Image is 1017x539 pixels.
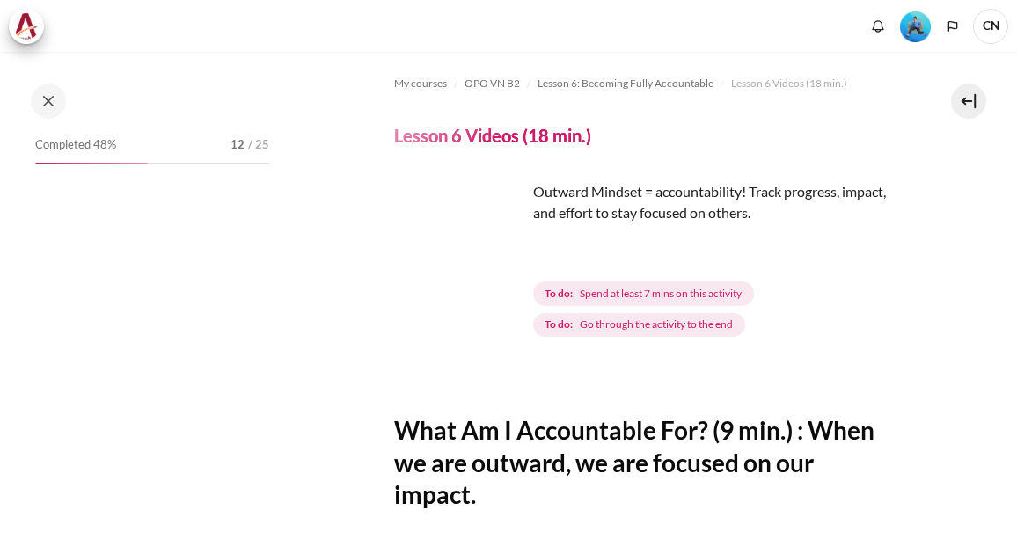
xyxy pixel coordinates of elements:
span: My courses [394,76,447,91]
a: Lesson 6 Videos (18 min.) [731,73,847,94]
span: OPO VN B2 [465,76,520,91]
span: 12 [230,136,245,154]
div: Completion requirements for Lesson 6 Videos (18 min.) [533,278,892,340]
span: Completed 48% [35,136,116,154]
a: My courses [394,73,447,94]
div: Level #3 [900,10,931,42]
a: Architeck Architeck [9,9,53,44]
img: Architeck [14,13,39,40]
img: Level #3 [900,11,931,42]
span: Lesson 6 Videos (18 min.) [731,76,847,91]
span: Spend at least 7 mins on this activity [580,286,742,302]
button: Languages [940,13,966,40]
span: CN [973,9,1008,44]
div: Show notification window with no new notifications [865,13,891,40]
h2: What Am I Accountable For? (9 min.) : When we are outward, we are focused on our impact. [394,414,892,510]
img: dsffd [394,181,526,313]
span: Go through the activity to the end [580,317,733,332]
a: OPO VN B2 [465,73,520,94]
a: Level #3 [893,10,938,42]
nav: Navigation bar [394,69,892,98]
p: Outward Mindset = accountability! Track progress, impact, and effort to stay focused on others. [394,181,892,223]
a: Lesson 6: Becoming Fully Accountable [538,73,713,94]
strong: To do: [545,286,573,302]
strong: To do: [545,317,573,332]
a: User menu [973,9,1008,44]
h4: Lesson 6 Videos (18 min.) [394,124,591,147]
div: 48% [35,163,148,164]
span: Lesson 6: Becoming Fully Accountable [538,76,713,91]
span: / 25 [248,136,269,154]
